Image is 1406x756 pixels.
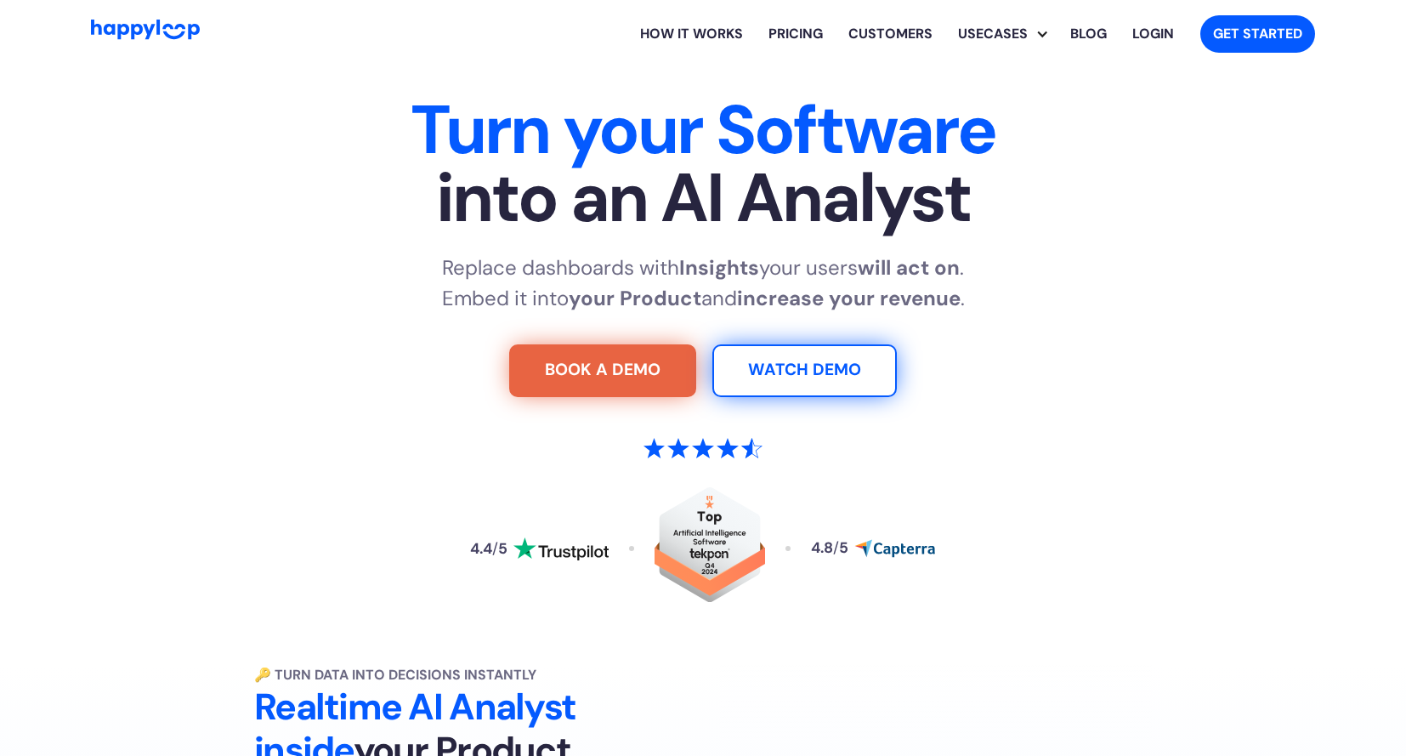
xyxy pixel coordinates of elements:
[679,254,759,281] strong: Insights
[470,537,608,561] a: Read reviews about HappyLoop on Trustpilot
[1057,7,1120,61] a: Visit the HappyLoop blog for insights
[655,487,765,611] a: Read reviews about HappyLoop on Tekpon
[712,344,897,397] a: Watch Demo
[945,7,1057,61] div: Explore HappyLoop use cases
[858,254,960,281] strong: will act on
[91,20,200,39] img: HappyLoop Logo
[811,539,935,558] a: Read reviews about HappyLoop on Capterra
[1120,7,1187,61] a: Log in to your HappyLoop account
[1200,15,1315,53] a: Get started with HappyLoop
[958,7,1057,61] div: Usecases
[470,542,507,557] div: 4.4 5
[442,253,965,314] p: Replace dashboards with your users . Embed it into and .
[737,285,961,311] strong: increase your revenue
[811,541,848,556] div: 4.8 5
[627,7,756,61] a: Learn how HappyLoop works
[945,24,1040,44] div: Usecases
[254,666,536,684] strong: 🔑 Turn Data into Decisions Instantly
[91,20,200,48] a: Go to Home Page
[173,96,1233,232] h1: Turn your Software
[173,164,1233,232] span: into an AI Analyst
[833,538,839,557] span: /
[509,344,696,397] a: Try For Free
[569,285,701,311] strong: your Product
[756,7,836,61] a: View HappyLoop pricing plans
[492,539,498,558] span: /
[836,7,945,61] a: Learn how HappyLoop works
